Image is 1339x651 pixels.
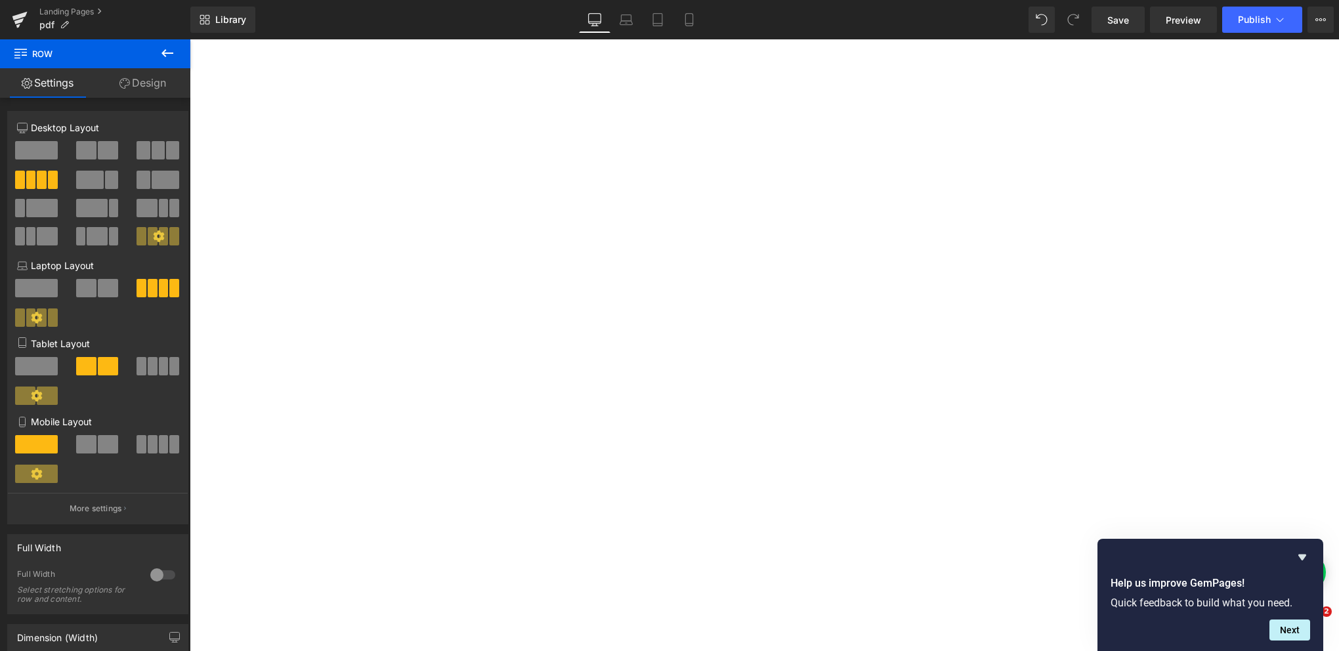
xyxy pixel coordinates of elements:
button: Undo [1029,7,1055,33]
a: Design [95,68,190,98]
button: More settings [8,493,188,524]
div: Full Width [17,535,61,553]
a: Tablet [642,7,673,33]
p: Desktop Layout [17,121,179,135]
div: Help us improve GemPages! [1111,549,1310,640]
div: Full Width [17,569,137,583]
a: Landing Pages [39,7,190,17]
p: More settings [70,503,122,514]
p: Quick feedback to build what you need. [1111,597,1310,609]
a: Laptop [610,7,642,33]
a: Mobile [673,7,705,33]
div: Select stretching options for row and content. [17,585,135,604]
span: Save [1107,13,1129,27]
button: Next question [1269,619,1310,640]
a: New Library [190,7,255,33]
span: pdf [39,20,54,30]
span: Preview [1166,13,1201,27]
button: More [1307,7,1334,33]
p: Tablet Layout [17,337,179,350]
p: Mobile Layout [17,415,179,429]
div: Dimension (Width) [17,625,98,643]
span: Library [215,14,246,26]
button: Hide survey [1294,549,1310,565]
span: 2 [1321,606,1332,617]
h2: Help us improve GemPages! [1111,576,1310,591]
p: Laptop Layout [17,259,179,272]
span: Publish [1238,14,1271,25]
span: Row [13,39,144,68]
button: Redo [1060,7,1086,33]
a: Preview [1150,7,1217,33]
a: Desktop [579,7,610,33]
button: Publish [1222,7,1302,33]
